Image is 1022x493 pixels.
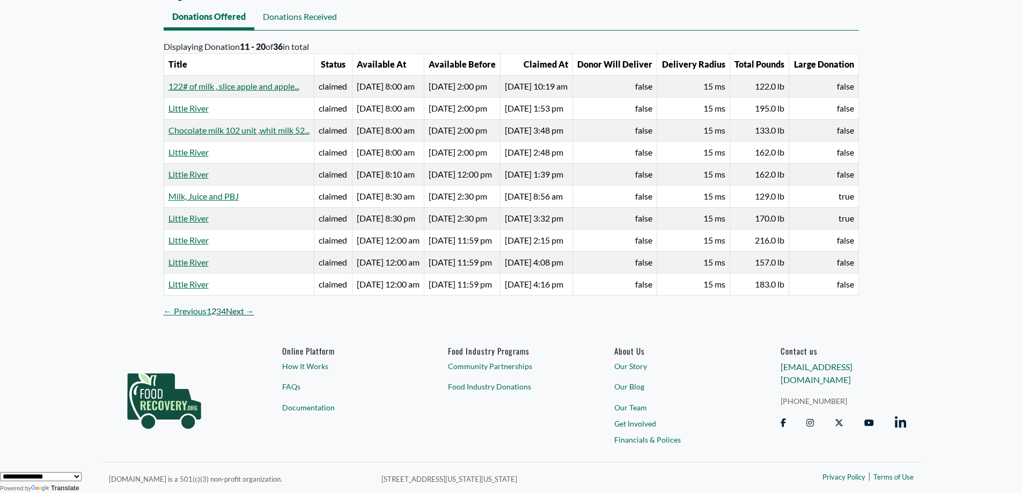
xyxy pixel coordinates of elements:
[424,185,500,207] td: 2024-09-23 18:30:00 UTC
[501,141,572,163] td: 2024-10-04 18:48:41 UTC
[352,75,424,97] td: 2024-11-21 13:00:00 UTC
[657,207,730,229] td: 15 ms
[789,75,858,97] td: false
[572,207,657,229] td: false
[352,185,424,207] td: 2024-09-20 12:30:00 UTC
[314,97,352,119] td: claimed
[501,251,572,273] td: 2024-04-18 20:08:36 UTC
[168,169,209,179] a: Little River
[501,273,572,295] td: 2024-04-05 20:16:57 UTC
[168,235,209,245] a: Little River
[501,53,572,75] th: Claimed At
[282,360,408,372] a: How It Works
[168,81,299,91] a: 122# of milk , slice apple and apple...
[282,402,408,413] a: Documentation
[314,119,352,141] td: claimed
[501,229,572,251] td: 2024-04-26 18:15:31 UTC
[424,273,500,295] td: 2024-04-10 03:59:00 UTC
[352,229,424,251] td: 2024-04-26 04:00:00 UTC
[789,53,858,75] th: Large Donation
[730,163,789,185] td: 162.0 lb
[314,229,352,251] td: claimed
[657,229,730,251] td: 15 ms
[424,119,500,141] td: 2024-10-21 18:00:00 UTC
[657,119,730,141] td: 15 ms
[314,75,352,97] td: claimed
[207,305,211,318] a: Page 1
[164,305,859,318] div: Pagination
[730,273,789,295] td: 183.0 lb
[730,141,789,163] td: 162.0 lb
[781,346,906,356] h6: Contact us
[168,257,209,267] a: Little River
[164,141,314,163] td: Little River
[164,251,314,273] td: Little River
[164,97,314,119] td: Little River
[657,75,730,97] td: 15 ms
[164,163,314,185] td: Little River
[501,185,572,207] td: 2024-09-23 12:56:22 UTC
[572,251,657,273] td: false
[572,75,657,97] td: false
[226,305,254,318] a: Next page
[164,229,314,251] td: Little River
[657,163,730,185] td: 15 ms
[572,163,657,185] td: false
[614,418,740,429] a: Get Involved
[164,75,314,97] td: 122# of milk , slice apple and apple juice
[730,97,789,119] td: 195.0 lb
[31,485,51,492] img: Google Translate
[352,207,424,229] td: 2024-08-30 00:30:00 UTC
[314,163,352,185] td: claimed
[424,141,500,163] td: 2024-10-09 18:00:00 UTC
[352,251,424,273] td: 2024-04-18 04:00:00 UTC
[789,119,858,141] td: false
[352,273,424,295] td: 2024-04-05 04:00:00 UTC
[168,147,209,157] a: Little River
[657,141,730,163] td: 15 ms
[314,53,352,75] th: Status
[240,41,266,51] b: 11 - 20
[448,360,574,372] a: Community Partnerships
[789,163,858,185] td: false
[282,346,408,356] h6: Online Platform
[448,381,574,392] a: Food Industry Donations
[657,273,730,295] td: 15 ms
[614,402,740,413] a: Our Team
[789,251,858,273] td: false
[216,305,221,318] a: Page 3
[657,185,730,207] td: 15 ms
[501,119,572,141] td: 2024-10-18 19:48:39 UTC
[168,103,209,113] a: Little River
[501,163,572,185] td: 2024-10-04 17:39:35 UTC
[424,97,500,119] td: 2024-11-14 19:00:00 UTC
[657,53,730,75] th: Delivery Radius
[572,53,657,75] th: Donor Will Deliver
[730,53,789,75] th: Total Pounds
[314,273,352,295] td: claimed
[730,185,789,207] td: 129.0 lb
[789,207,858,229] td: true
[614,346,740,356] h6: About Us
[424,75,500,97] td: 2024-11-22 19:00:00 UTC
[614,381,740,392] a: Our Blog
[789,185,858,207] td: true
[614,434,740,445] a: Financials & Polices
[424,163,500,185] td: 2024-10-07 16:00:00 UTC
[868,469,871,482] span: |
[501,207,572,229] td: 2024-08-29 19:32:06 UTC
[314,185,352,207] td: claimed
[211,305,216,318] em: Page 2
[164,53,314,75] th: Title
[730,119,789,141] td: 133.0 lb
[781,395,906,407] a: [PHONE_NUMBER]
[314,251,352,273] td: claimed
[789,273,858,295] td: false
[164,207,314,229] td: Little River
[314,141,352,163] td: claimed
[657,97,730,119] td: 15 ms
[572,119,657,141] td: false
[168,213,209,223] a: Little River
[572,185,657,207] td: false
[352,97,424,119] td: 2024-11-13 13:00:00 UTC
